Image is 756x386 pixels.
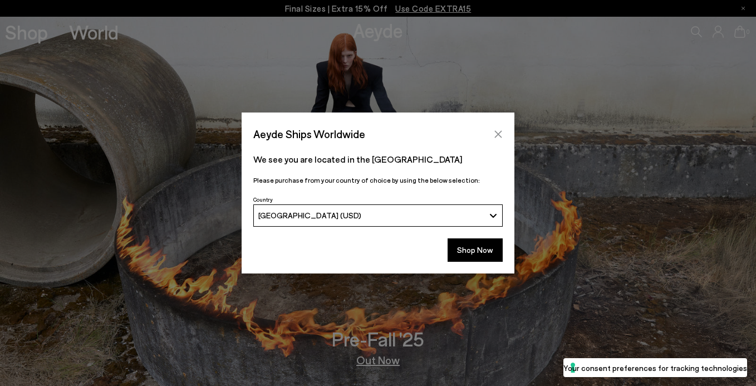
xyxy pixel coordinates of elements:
p: We see you are located in the [GEOGRAPHIC_DATA] [253,153,503,166]
button: Shop Now [448,238,503,262]
p: Please purchase from your country of choice by using the below selection: [253,175,503,185]
button: Close [490,126,507,143]
span: Country [253,196,273,203]
button: Your consent preferences for tracking technologies [563,358,747,377]
label: Your consent preferences for tracking technologies [563,362,747,374]
span: [GEOGRAPHIC_DATA] (USD) [258,211,361,220]
span: Aeyde Ships Worldwide [253,124,365,144]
